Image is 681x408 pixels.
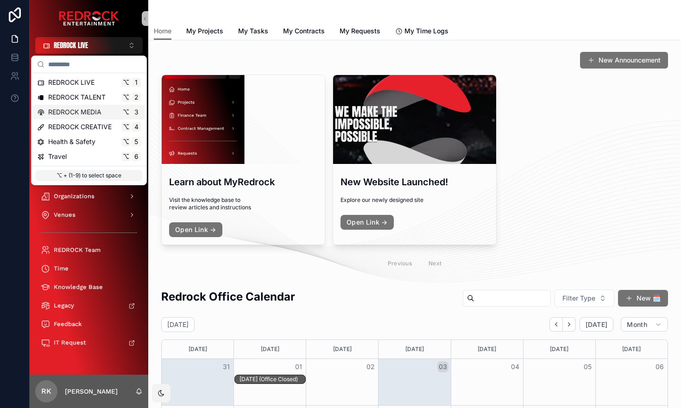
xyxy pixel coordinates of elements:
[132,79,140,86] span: 1
[35,207,143,223] a: Venues
[122,138,130,145] span: ⌥
[167,320,189,329] h2: [DATE]
[132,108,140,116] span: 3
[154,23,171,40] a: Home
[453,340,522,358] div: [DATE]
[580,317,613,332] button: [DATE]
[186,26,223,36] span: My Projects
[65,387,118,396] p: [PERSON_NAME]
[340,175,489,189] h3: New Website Launched!
[240,376,305,383] div: [DATE] (Office Closed)
[365,361,376,372] button: 02
[35,316,143,333] a: Feedback
[582,361,593,372] button: 05
[32,73,146,166] div: Suggestions
[580,52,668,69] button: New Announcement
[54,339,86,346] span: IT Request
[48,122,112,132] span: REDROCK CREATIVE
[122,108,130,116] span: ⌥
[35,279,143,295] a: Knowledge Base
[525,340,594,358] div: [DATE]
[621,317,668,332] button: Month
[122,123,130,131] span: ⌥
[161,75,325,245] a: Learn about MyRedrockVisit the knowledge base to review articles and instructionsOpen Link →
[293,361,304,372] button: 01
[54,211,76,219] span: Venues
[132,138,140,145] span: 5
[162,75,325,164] div: Screenshot-2025-08-19-at-2.09.49-PM.png
[54,246,101,254] span: REDROCK Team
[169,196,317,211] span: Visit the knowledge base to review articles and instructions
[154,26,171,36] span: Home
[380,340,449,358] div: [DATE]
[562,294,595,303] span: Filter Type
[235,340,304,358] div: [DATE]
[221,361,232,372] button: 31
[437,361,448,372] button: 03
[169,222,222,237] a: Open Link →
[555,289,614,307] button: Select Button
[122,79,130,86] span: ⌥
[132,153,140,160] span: 6
[549,317,563,332] button: Back
[238,26,268,36] span: My Tasks
[308,340,377,358] div: [DATE]
[563,317,576,332] button: Next
[35,334,143,351] a: IT Request
[48,152,67,161] span: Travel
[240,375,305,383] div: Labor Day (Office Closed)
[340,215,394,230] a: Open Link →
[48,93,106,102] span: REDROCK TALENT
[333,75,496,164] div: Screenshot-2025-08-19-at-10.28.09-AM.png
[54,193,95,200] span: Organizations
[35,297,143,314] a: Legacy
[122,94,130,101] span: ⌥
[186,23,223,41] a: My Projects
[283,23,325,41] a: My Contracts
[30,54,148,363] div: scrollable content
[510,361,521,372] button: 04
[238,23,268,41] a: My Tasks
[404,26,448,36] span: My Time Logs
[163,340,232,358] div: [DATE]
[132,94,140,101] span: 2
[54,302,74,309] span: Legacy
[54,283,103,291] span: Knowledge Base
[48,107,101,117] span: REDROCK MEDIA
[597,340,666,358] div: [DATE]
[54,320,82,328] span: Feedback
[627,320,647,329] span: Month
[283,26,325,36] span: My Contracts
[59,11,119,26] img: App logo
[333,75,497,245] a: New Website Launched!Explore our newly designed siteOpen Link →
[340,26,380,36] span: My Requests
[35,260,143,277] a: Time
[54,265,69,272] span: Time
[54,41,88,50] span: REDROCK LIVE
[35,170,143,181] p: ⌥ + (1-9) to select space
[35,37,143,54] button: Select Button
[35,242,143,258] a: REDROCK Team
[586,320,607,329] span: [DATE]
[161,289,295,304] h2: Redrock Office Calendar
[48,137,95,146] span: Health & Safety
[340,196,489,204] span: Explore our newly designed site
[169,175,317,189] h3: Learn about MyRedrock
[340,23,380,41] a: My Requests
[618,290,668,307] button: New 🗓️
[654,361,665,372] button: 06
[35,188,143,205] a: Organizations
[122,153,130,160] span: ⌥
[41,386,51,397] span: RK
[132,123,140,131] span: 4
[395,23,448,41] a: My Time Logs
[48,78,95,87] span: REDROCK LIVE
